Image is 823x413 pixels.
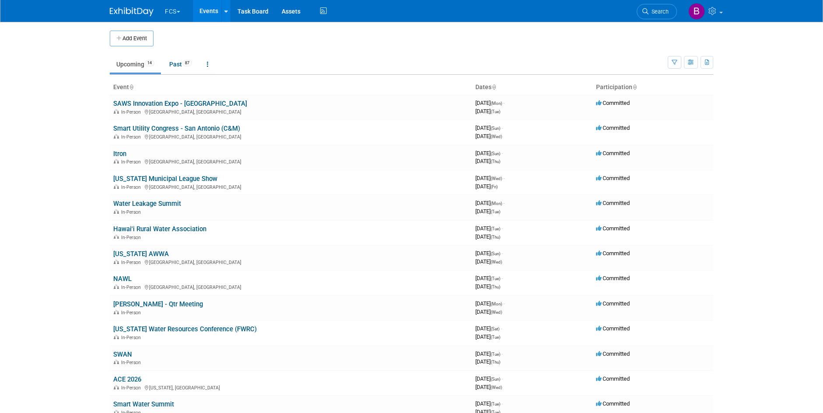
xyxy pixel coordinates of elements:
a: Past87 [163,56,199,73]
span: (Thu) [491,285,500,289]
span: - [502,351,503,357]
span: In-Person [121,285,143,290]
span: 14 [145,60,154,66]
span: - [503,175,505,181]
span: (Wed) [491,385,502,390]
span: Committed [596,400,630,407]
div: [GEOGRAPHIC_DATA], [GEOGRAPHIC_DATA] [113,183,468,190]
div: [GEOGRAPHIC_DATA], [GEOGRAPHIC_DATA] [113,258,468,265]
span: (Tue) [491,226,500,231]
span: In-Person [121,360,143,365]
span: 87 [182,60,192,66]
span: [DATE] [475,309,502,315]
span: (Fri) [491,184,498,189]
span: (Thu) [491,235,500,239]
span: In-Person [121,109,143,115]
a: [US_STATE] Water Resources Conference (FWRC) [113,325,257,333]
span: - [501,325,502,332]
span: - [502,375,503,382]
span: [DATE] [475,300,505,307]
span: (Tue) [491,276,500,281]
span: [DATE] [475,175,505,181]
span: (Tue) [491,335,500,340]
span: [DATE] [475,200,505,206]
span: (Mon) [491,201,502,206]
span: [DATE] [475,233,500,240]
img: In-Person Event [114,109,119,114]
img: In-Person Event [114,184,119,189]
span: [DATE] [475,400,503,407]
div: [US_STATE], [GEOGRAPHIC_DATA] [113,384,468,391]
span: [DATE] [475,275,503,281]
span: In-Person [121,310,143,316]
span: Committed [596,225,630,232]
a: ACE 2026 [113,375,141,383]
img: In-Person Event [114,209,119,214]
div: [GEOGRAPHIC_DATA], [GEOGRAPHIC_DATA] [113,133,468,140]
span: [DATE] [475,150,503,156]
img: Barb DeWyer [688,3,705,20]
span: Committed [596,175,630,181]
span: (Tue) [491,109,500,114]
span: (Sun) [491,151,500,156]
span: Committed [596,125,630,131]
span: (Tue) [491,209,500,214]
span: (Sat) [491,326,499,331]
a: Sort by Start Date [492,83,496,90]
span: In-Person [121,260,143,265]
a: Sort by Event Name [129,83,133,90]
span: [DATE] [475,358,500,365]
a: [US_STATE] Municipal League Show [113,175,217,183]
th: Dates [472,80,593,95]
button: Add Event [110,31,153,46]
span: - [503,200,505,206]
span: - [502,225,503,232]
span: Committed [596,300,630,307]
span: (Tue) [491,352,500,357]
span: [DATE] [475,125,503,131]
span: (Sun) [491,251,500,256]
span: [DATE] [475,158,500,164]
span: Committed [596,325,630,332]
span: Committed [596,351,630,357]
img: In-Person Event [114,360,119,364]
span: [DATE] [475,258,502,265]
span: In-Person [121,184,143,190]
span: [DATE] [475,183,498,190]
a: NAWL [113,275,132,283]
span: - [502,125,503,131]
span: In-Person [121,235,143,240]
span: (Wed) [491,176,502,181]
img: In-Person Event [114,385,119,389]
span: In-Person [121,209,143,215]
img: In-Person Event [114,159,119,163]
img: In-Person Event [114,285,119,289]
a: [US_STATE] AWWA [113,250,169,258]
span: [DATE] [475,384,502,390]
span: (Mon) [491,101,502,106]
span: [DATE] [475,250,503,257]
span: In-Person [121,134,143,140]
span: (Wed) [491,310,502,315]
span: [DATE] [475,325,502,332]
a: Smart Water Summit [113,400,174,408]
img: In-Person Event [114,335,119,339]
span: (Tue) [491,402,500,406]
div: [GEOGRAPHIC_DATA], [GEOGRAPHIC_DATA] [113,108,468,115]
span: (Thu) [491,159,500,164]
a: [PERSON_NAME] - Qtr Meeting [113,300,203,308]
img: In-Person Event [114,235,119,239]
span: [DATE] [475,108,500,115]
span: [DATE] [475,351,503,357]
span: [DATE] [475,208,500,215]
span: (Wed) [491,260,502,264]
a: Sort by Participation Type [632,83,637,90]
span: Committed [596,250,630,257]
span: - [502,150,503,156]
span: [DATE] [475,133,502,139]
span: (Thu) [491,360,500,364]
img: In-Person Event [114,260,119,264]
span: Search [649,8,669,15]
a: SWAN [113,351,132,358]
img: In-Person Event [114,134,119,139]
